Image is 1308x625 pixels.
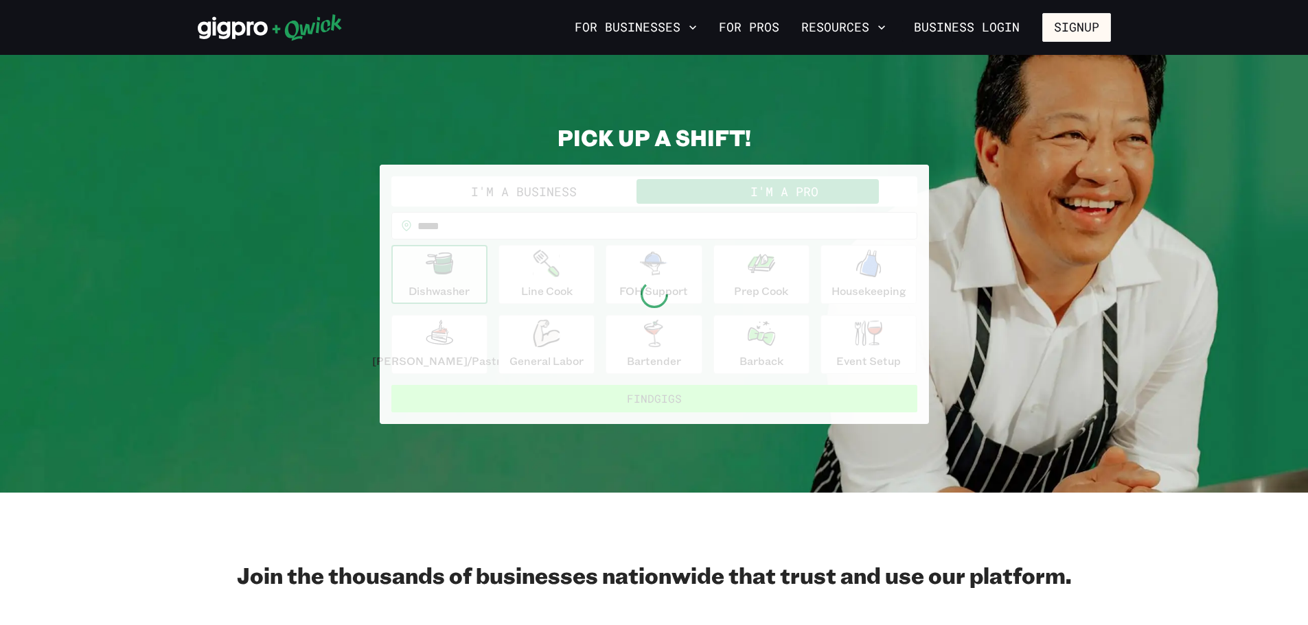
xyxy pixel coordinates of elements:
button: Signup [1042,13,1111,42]
p: [PERSON_NAME]/Pastry [372,353,507,369]
button: For Businesses [569,16,702,39]
a: For Pros [713,16,785,39]
h2: Join the thousands of businesses nationwide that trust and use our platform. [198,561,1111,589]
a: Business Login [902,13,1031,42]
button: Resources [796,16,891,39]
h2: PICK UP A SHIFT! [380,123,929,151]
